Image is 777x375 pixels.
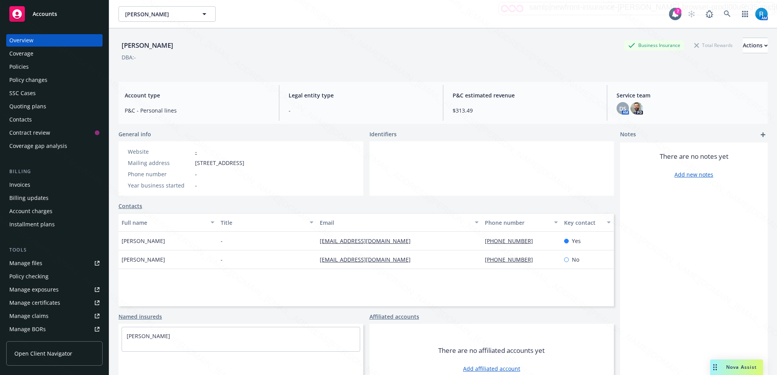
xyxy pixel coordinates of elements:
div: Invoices [9,179,30,191]
span: - [195,170,197,178]
a: [PHONE_NUMBER] [485,237,539,245]
a: Coverage [6,47,103,60]
button: Phone number [482,213,561,232]
a: Search [720,6,735,22]
div: Contract review [9,127,50,139]
span: There are no affiliated accounts yet [438,346,545,355]
span: - [221,255,223,264]
div: Manage files [9,257,42,269]
button: Email [317,213,482,232]
button: [PERSON_NAME] [118,6,216,22]
a: Coverage gap analysis [6,140,103,152]
span: No [572,255,579,264]
span: General info [118,130,151,138]
div: Drag to move [710,359,720,375]
span: Service team [617,91,761,99]
button: Actions [743,38,768,53]
div: Installment plans [9,218,55,231]
div: Manage claims [9,310,49,322]
a: Contract review [6,127,103,139]
a: [EMAIL_ADDRESS][DOMAIN_NAME] [320,256,417,263]
a: [PHONE_NUMBER] [485,256,539,263]
span: There are no notes yet [660,152,728,161]
div: Policy changes [9,74,47,86]
span: P&C estimated revenue [453,91,598,99]
button: Full name [118,213,218,232]
a: Switch app [737,6,753,22]
a: add [758,130,768,139]
a: Manage files [6,257,103,269]
div: Policy checking [9,270,49,283]
div: Title [221,219,305,227]
button: Key contact [561,213,614,232]
div: Tools [6,246,103,254]
div: Total Rewards [690,40,737,50]
div: SSC Cases [9,87,36,99]
a: Overview [6,34,103,47]
a: - [195,148,197,155]
span: [PERSON_NAME] [122,237,165,245]
a: Manage exposures [6,283,103,296]
a: [EMAIL_ADDRESS][DOMAIN_NAME] [320,237,417,245]
img: photo [631,102,643,115]
div: Overview [9,34,33,47]
span: - [195,181,197,189]
div: Phone number [485,219,549,227]
a: Contacts [6,113,103,126]
a: Accounts [6,3,103,25]
a: Policies [6,61,103,73]
a: [PERSON_NAME] [127,332,170,340]
a: Manage BORs [6,323,103,335]
span: Yes [572,237,581,245]
span: $313.49 [453,106,598,115]
a: Invoices [6,179,103,191]
div: Billing [6,168,103,175]
a: Add new notes [674,170,713,179]
div: Mailing address [128,159,192,167]
span: [PERSON_NAME] [122,255,165,264]
div: Coverage gap analysis [9,140,67,152]
a: Manage certificates [6,297,103,309]
span: [PERSON_NAME] [125,10,192,18]
span: Notes [620,130,636,139]
a: Quoting plans [6,100,103,113]
button: Title [218,213,317,232]
div: Manage exposures [9,283,59,296]
a: Billing updates [6,192,103,204]
div: Full name [122,219,206,227]
div: Billing updates [9,192,49,204]
img: photo [755,8,768,20]
div: Business Insurance [624,40,684,50]
button: Nova Assist [710,359,763,375]
div: Year business started [128,181,192,189]
div: Contacts [9,113,32,126]
a: Named insureds [118,312,162,321]
span: Nova Assist [726,364,757,370]
div: 7 [674,8,681,15]
span: Account type [125,91,270,99]
span: - [221,237,223,245]
span: Legal entity type [289,91,434,99]
a: Start snowing [684,6,699,22]
span: Open Client Navigator [14,349,72,358]
a: Policy checking [6,270,103,283]
div: [PERSON_NAME] [118,40,176,50]
div: Coverage [9,47,33,60]
a: Report a Bug [702,6,717,22]
span: Identifiers [369,130,397,138]
a: Policy changes [6,74,103,86]
span: - [289,106,434,115]
div: Website [128,148,192,156]
span: [STREET_ADDRESS] [195,159,244,167]
a: Installment plans [6,218,103,231]
a: Account charges [6,205,103,217]
div: DBA: - [122,53,136,61]
a: Manage claims [6,310,103,322]
div: Phone number [128,170,192,178]
div: Policies [9,61,29,73]
a: Contacts [118,202,142,210]
div: Manage BORs [9,323,46,335]
div: Quoting plans [9,100,46,113]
